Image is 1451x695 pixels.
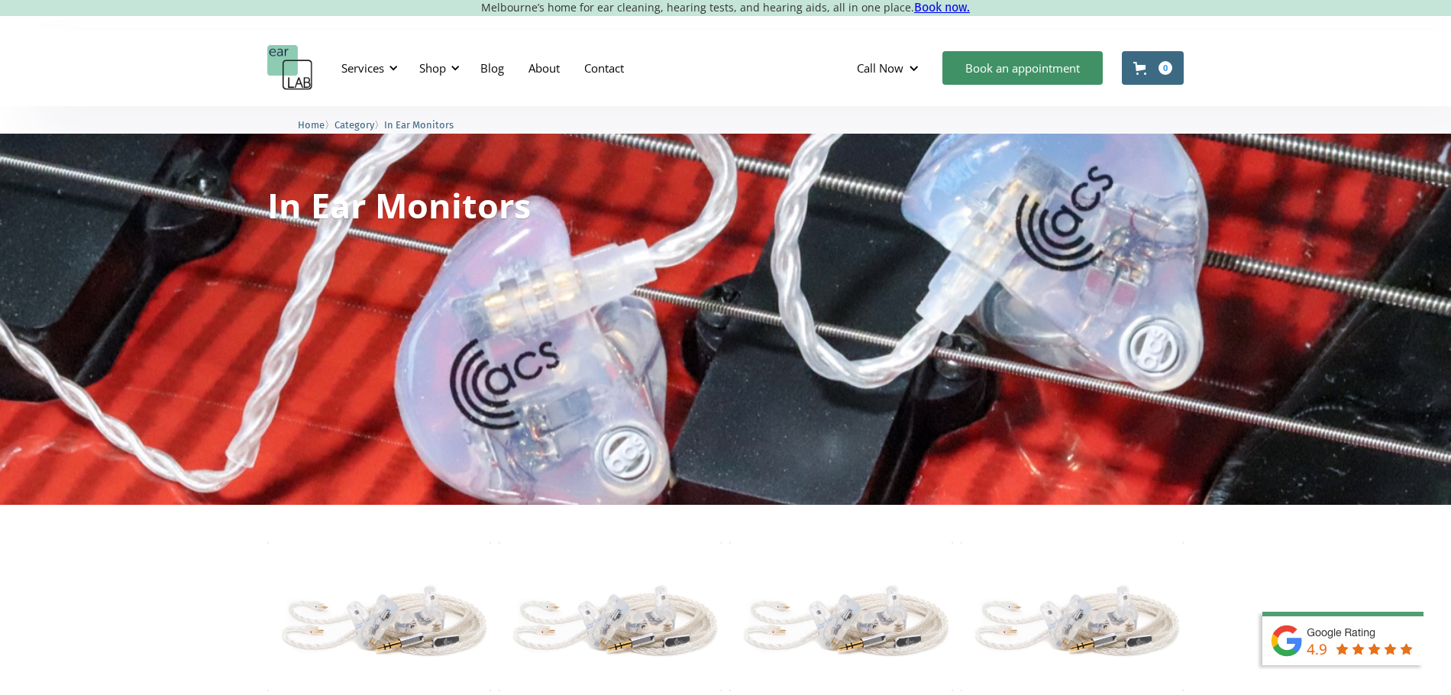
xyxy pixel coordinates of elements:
[857,60,903,76] div: Call Now
[1122,51,1184,85] a: Open cart
[961,542,1184,691] img: Evoke2 Ambient Two Driver – In Ear Monitor
[499,542,722,691] img: Evolve Ambient Triple Driver – In Ear Monitor
[267,188,531,222] h1: In Ear Monitors
[468,46,516,90] a: Blog
[298,119,325,131] span: Home
[334,117,374,131] a: Category
[419,60,446,76] div: Shop
[334,117,384,133] li: 〉
[384,117,454,131] a: In Ear Monitors
[942,51,1103,85] a: Book an appointment
[334,119,374,131] span: Category
[298,117,325,131] a: Home
[267,45,313,91] a: home
[516,46,572,90] a: About
[1159,61,1172,75] div: 0
[845,45,935,91] div: Call Now
[384,119,454,131] span: In Ear Monitors
[267,542,491,691] img: Emotion Ambient Five Driver – In Ear Monitor
[332,45,402,91] div: Services
[341,60,384,76] div: Services
[410,45,464,91] div: Shop
[572,46,636,90] a: Contact
[298,117,334,133] li: 〉
[729,542,953,691] img: Engage Ambient Dual Driver – In Ear Monitor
